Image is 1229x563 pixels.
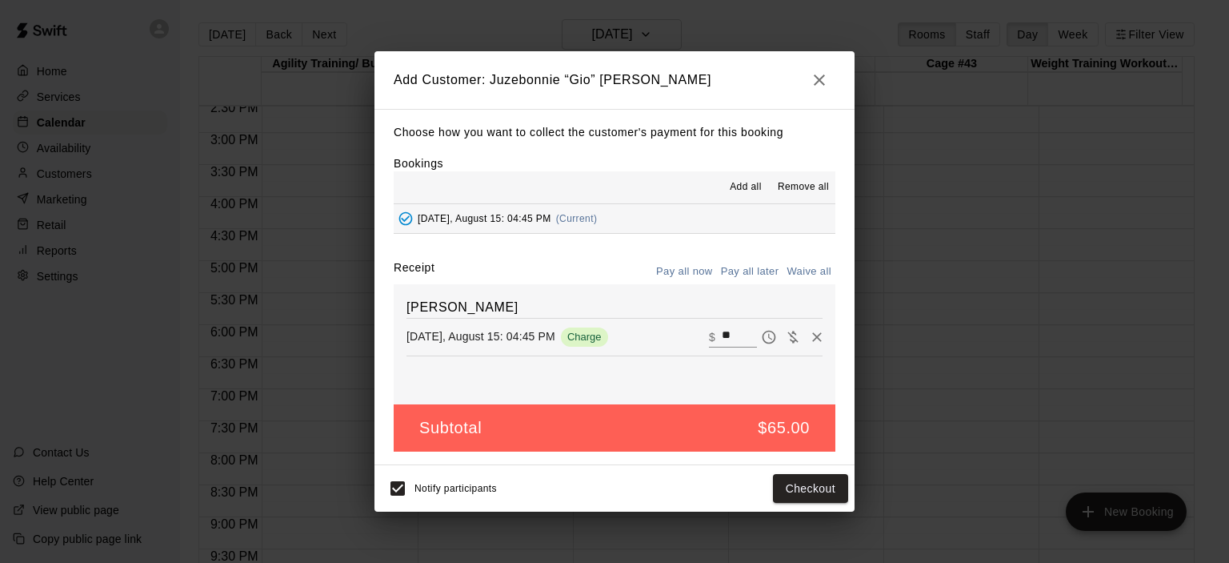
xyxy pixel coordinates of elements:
[652,259,717,284] button: Pay all now
[561,331,608,343] span: Charge
[717,259,783,284] button: Pay all later
[757,329,781,343] span: Pay later
[394,259,434,284] label: Receipt
[556,213,598,224] span: (Current)
[418,213,551,224] span: [DATE], August 15: 04:45 PM
[394,157,443,170] label: Bookings
[394,207,418,231] button: Added - Collect Payment
[406,297,823,318] h6: [PERSON_NAME]
[773,474,848,504] button: Checkout
[394,204,835,234] button: Added - Collect Payment[DATE], August 15: 04:45 PM(Current)
[783,259,835,284] button: Waive all
[771,175,835,200] button: Remove all
[374,51,855,109] h2: Add Customer: Juzebonnie “Gio” [PERSON_NAME]
[419,417,482,439] h5: Subtotal
[414,483,497,494] span: Notify participants
[778,179,829,195] span: Remove all
[805,325,829,349] button: Remove
[781,329,805,343] span: Waive payment
[406,328,555,344] p: [DATE], August 15: 04:45 PM
[394,123,835,143] p: Choose how you want to collect the customer's payment for this booking
[709,329,715,345] p: $
[730,179,762,195] span: Add all
[758,417,810,439] h5: $65.00
[720,175,771,200] button: Add all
